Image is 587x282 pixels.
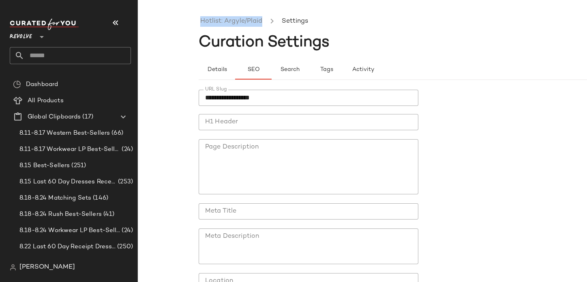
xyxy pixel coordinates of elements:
[116,177,133,187] span: (253)
[116,242,133,252] span: (250)
[28,96,64,105] span: All Products
[10,28,32,42] span: Revolve
[19,145,120,154] span: 8.11-8.17 Workwear LP Best-Sellers
[19,258,91,268] span: 8.25-8.31 Matching Sets
[19,161,70,170] span: 8.15 Best-Sellers
[120,226,133,235] span: (24)
[280,67,300,73] span: Search
[247,67,259,73] span: SEO
[91,258,104,268] span: (57)
[91,194,108,203] span: (146)
[70,161,86,170] span: (251)
[19,177,116,187] span: 8.15 Last 60 Day Dresses Receipt
[26,80,58,89] span: Dashboard
[200,16,262,27] a: Hotlist: Argyle/Plaid
[10,264,16,271] img: svg%3e
[10,19,79,30] img: cfy_white_logo.C9jOOHJF.svg
[280,16,310,27] li: Settings
[19,226,120,235] span: 8.18-8.24 Workwear LP Best-Sellers
[81,112,93,122] span: (17)
[120,145,133,154] span: (24)
[199,34,330,51] span: Curation Settings
[102,210,115,219] span: (41)
[19,242,116,252] span: 8.22 Last 60 Day Receipt Dresses
[207,67,227,73] span: Details
[351,67,374,73] span: Activity
[19,210,102,219] span: 8.18-8.24 Rush Best-Sellers
[110,129,123,138] span: (66)
[13,80,21,88] img: svg%3e
[19,194,91,203] span: 8.18-8.24 Matching Sets
[28,112,81,122] span: Global Clipboards
[19,129,110,138] span: 8.11-8.17 Western Best-Sellers
[319,67,333,73] span: Tags
[19,263,75,272] span: [PERSON_NAME]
